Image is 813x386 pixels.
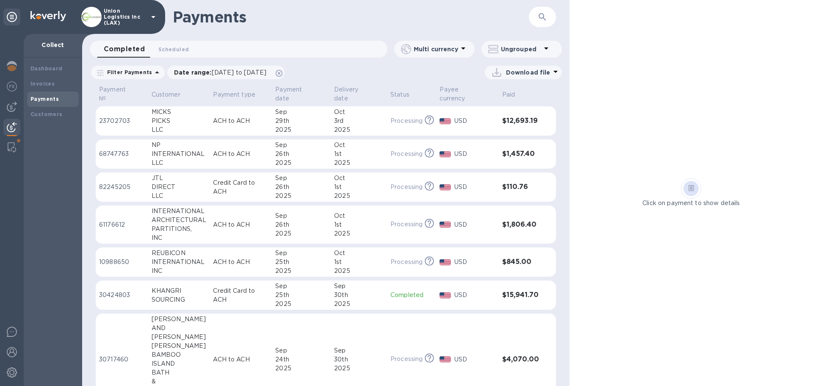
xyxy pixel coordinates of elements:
div: 3rd [334,117,384,125]
div: 2025 [275,300,327,308]
img: USD [440,292,451,298]
h3: $1,806.40 [502,221,539,229]
h3: $15,941.70 [502,291,539,299]
span: Paid [502,90,526,99]
div: [PERSON_NAME] [152,315,207,324]
div: INTERNATIONAL [152,150,207,158]
p: Multi currency [414,45,458,53]
p: 10988650 [99,258,145,267]
div: LLC [152,158,207,167]
b: Invoices [30,81,55,87]
p: ACH to ACH [213,355,268,364]
div: 1st [334,150,384,158]
p: Completed [390,291,433,300]
img: Logo [30,11,66,21]
div: NP [152,141,207,150]
img: USD [440,356,451,362]
div: MICKS [152,108,207,117]
p: Credit Card to ACH [213,286,268,304]
img: USD [440,222,451,228]
p: USD [454,183,495,192]
h1: Payments [173,8,529,26]
h3: $4,070.00 [502,355,539,364]
div: ARCHITECTURAL [152,216,207,225]
p: 82245205 [99,183,145,192]
p: ACH to ACH [213,117,268,125]
div: [PERSON_NAME] [152,342,207,350]
p: 61176612 [99,220,145,229]
p: Processing [390,258,423,267]
div: 2025 [275,267,327,275]
p: USD [454,258,495,267]
img: USD [440,259,451,265]
b: Customers [30,111,63,117]
p: USD [454,220,495,229]
h3: $845.00 [502,258,539,266]
div: 1st [334,183,384,192]
span: [DATE] to [DATE] [212,69,266,76]
p: 30717460 [99,355,145,364]
div: Sep [275,249,327,258]
div: 29th [275,117,327,125]
div: 2025 [334,267,384,275]
div: 2025 [334,364,384,373]
span: Completed [104,43,145,55]
p: USD [454,117,495,125]
div: BATH [152,368,207,377]
p: Collect [30,41,75,49]
p: Filter Payments [104,69,152,76]
div: Sep [334,346,384,355]
p: ACH to ACH [213,150,268,158]
div: Sep [275,141,327,150]
div: 25th [275,291,327,300]
div: 1st [334,220,384,229]
div: 2025 [275,125,327,134]
div: AND [152,324,207,333]
p: Customer [152,90,180,99]
div: Oct [334,174,384,183]
h3: $1,457.40 [502,150,539,158]
div: REUBICON [152,249,207,258]
div: 2025 [334,125,384,134]
div: 1st [334,258,384,267]
span: Status [390,90,420,99]
div: 2025 [334,229,384,238]
img: USD [440,118,451,124]
p: 68747763 [99,150,145,158]
p: Processing [390,117,423,125]
div: SOURCING [152,295,207,304]
div: Oct [334,211,384,220]
p: Download file [506,68,550,77]
p: Payment type [213,90,255,99]
div: INC [152,267,207,275]
p: USD [454,291,495,300]
div: 2025 [275,192,327,200]
div: 26th [275,150,327,158]
b: Payments [30,96,59,102]
div: LLC [152,125,207,134]
span: Payment date [275,85,327,103]
div: 2025 [275,229,327,238]
div: 2025 [275,364,327,373]
span: Delivery date [334,85,384,103]
div: Unpin categories [3,8,20,25]
div: 2025 [334,158,384,167]
div: Oct [334,249,384,258]
div: Oct [334,108,384,117]
div: 30th [334,355,384,364]
p: ACH to ACH [213,220,268,229]
p: 30424803 [99,291,145,300]
p: Union Logistics Inc (LAX) [104,8,146,26]
div: Sep [275,346,327,355]
div: KHANGRI [152,286,207,295]
span: Payment type [213,90,266,99]
p: Processing [390,183,423,192]
p: Date range : [174,68,271,77]
div: LLC [152,192,207,200]
h3: $12,693.19 [502,117,539,125]
p: Processing [390,150,423,158]
div: 26th [275,183,327,192]
div: ISLAND [152,359,207,368]
div: Date range:[DATE] to [DATE] [167,66,285,79]
div: PARTITIONS, [152,225,207,233]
